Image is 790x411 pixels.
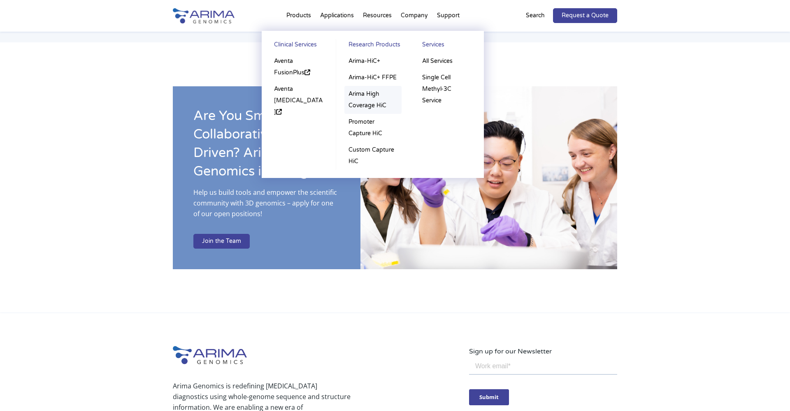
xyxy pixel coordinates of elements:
img: Arima-Genomics-logo [173,346,247,364]
a: Aventa [MEDICAL_DATA] [270,81,328,120]
a: Services [418,39,476,53]
a: Arima-HiC+ [344,53,402,69]
img: IMG_2073.jpg [360,86,617,269]
p: Search [526,10,545,21]
a: Research Products [344,39,402,53]
a: Join the Team [193,234,250,249]
p: Sign up for our Newsletter [469,346,617,357]
img: Arima-Genomics-logo [173,8,235,23]
a: Arima High Coverage HiC [344,86,402,114]
a: All Services [418,53,476,69]
a: Promoter Capture HiC [344,114,402,142]
h2: Are You Smart, Collaborative, and Driven? Arima Genomics is Hiring! [193,107,340,187]
a: Single Cell Methyl-3C Service [418,69,476,109]
a: Custom Capture HiC [344,142,402,170]
a: Arima-HiC+ FFPE [344,69,402,86]
a: Aventa FusionPlus [270,53,328,81]
a: Request a Quote [553,8,617,23]
p: Help us build tools and empower the scientific community with 3D genomics – apply for one of our ... [193,187,340,226]
a: Clinical Services [270,39,328,53]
